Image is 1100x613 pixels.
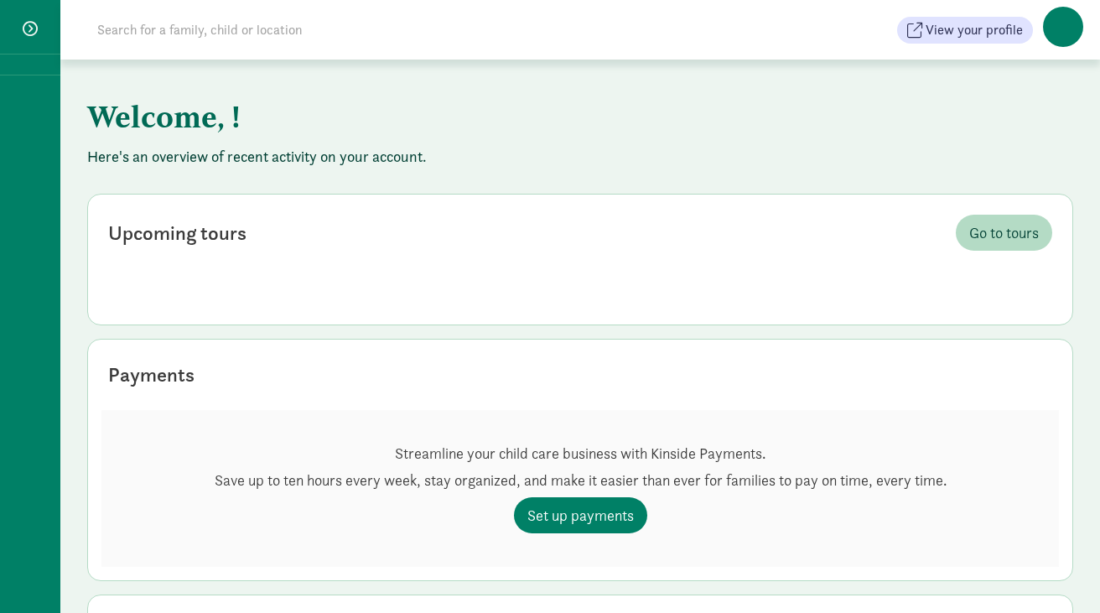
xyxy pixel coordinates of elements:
[956,215,1052,251] a: Go to tours
[215,444,947,464] p: Streamline your child care business with Kinside Payments.
[926,20,1023,40] span: View your profile
[87,147,1073,167] p: Here's an overview of recent activity on your account.
[969,221,1039,244] span: Go to tours
[215,470,947,491] p: Save up to ten hours every week, stay organized, and make it easier than ever for families to pay...
[897,17,1033,44] button: View your profile
[87,13,558,47] input: Search for a family, child or location
[527,504,634,527] span: Set up payments
[87,86,917,147] h1: Welcome, !
[108,360,195,390] div: Payments
[514,497,647,533] a: Set up payments
[108,218,246,248] div: Upcoming tours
